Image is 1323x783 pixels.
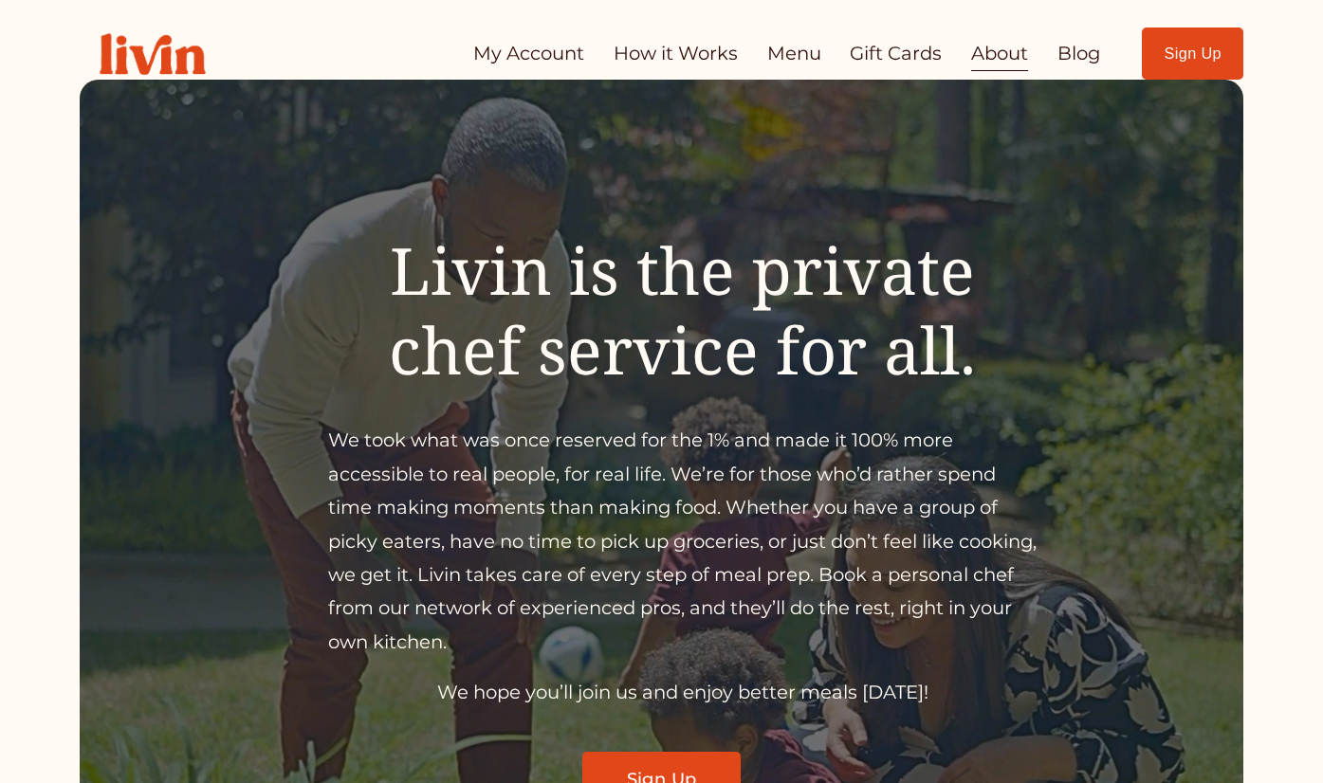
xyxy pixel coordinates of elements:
[614,35,738,72] a: How it Works
[80,13,226,95] img: Livin
[389,226,992,393] span: Livin is the private chef service for all.
[767,35,821,72] a: Menu
[473,35,584,72] a: My Account
[971,35,1028,72] a: About
[437,681,928,703] span: We hope you’ll join us and enjoy better meals [DATE]!
[850,35,942,72] a: Gift Cards
[328,428,1041,652] span: We took what was once reserved for the 1% and made it 100% more accessible to real people, for re...
[1057,35,1100,72] a: Blog
[1142,27,1243,80] a: Sign Up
